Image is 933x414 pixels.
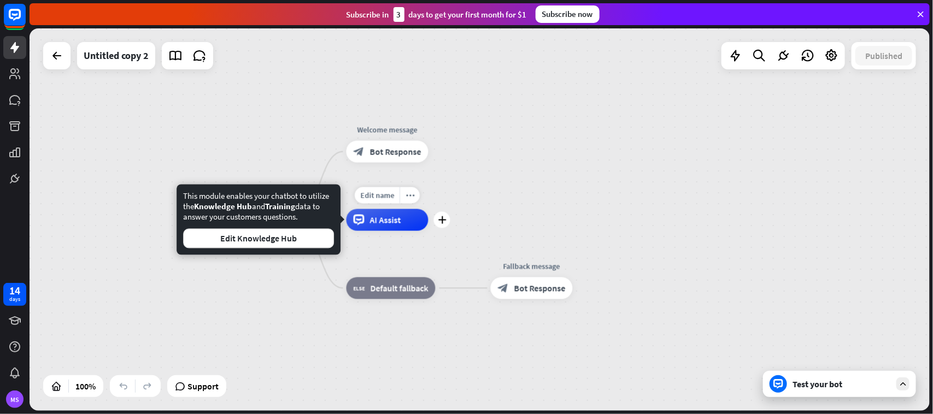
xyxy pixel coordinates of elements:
[187,377,219,395] span: Support
[347,7,527,22] div: Subscribe in days to get your first month for $1
[483,261,581,272] div: Fallback message
[194,202,252,212] span: Knowledge Hub
[394,7,404,22] div: 3
[855,46,912,66] button: Published
[360,191,394,200] span: Edit name
[438,216,446,224] i: plus
[9,286,20,295] div: 14
[265,202,295,212] span: Training
[354,283,365,294] i: block_fallback
[338,125,437,135] div: Welcome message
[72,377,99,395] div: 100%
[370,215,401,226] span: AI Assist
[370,146,421,157] span: Bot Response
[406,191,414,199] i: more_horiz
[183,191,334,249] div: This module enables your chatbot to utilize the and data to answer your customers questions.
[6,391,24,408] div: MS
[536,5,600,23] div: Subscribe now
[793,378,891,389] div: Test your bot
[84,42,149,69] div: Untitled copy 2
[498,283,509,294] i: block_bot_response
[3,283,26,306] a: 14 days
[371,283,429,294] span: Default fallback
[354,146,365,157] i: block_bot_response
[514,283,566,294] span: Bot Response
[9,295,20,303] div: days
[9,4,42,37] button: Open LiveChat chat widget
[183,229,334,249] button: Edit Knowledge Hub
